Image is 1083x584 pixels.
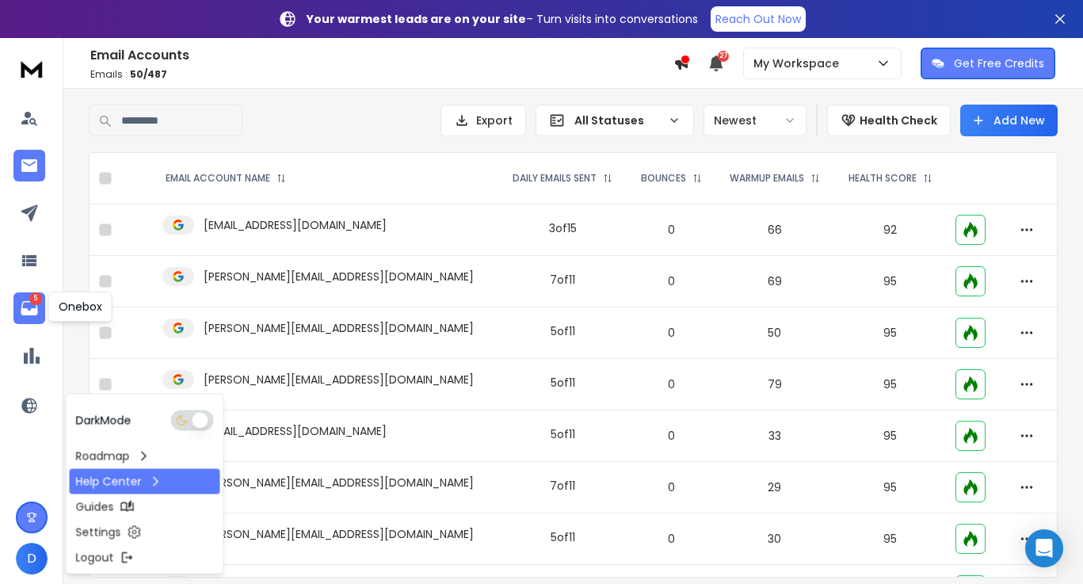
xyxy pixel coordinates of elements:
[954,55,1044,71] p: Get Free Credits
[641,172,686,185] p: BOUNCES
[636,325,706,341] p: 0
[860,113,937,128] p: Health Check
[70,494,220,520] a: Guides
[636,222,706,238] p: 0
[715,11,801,27] p: Reach Out Now
[90,46,673,65] h1: Email Accounts
[551,323,575,339] div: 5 of 11
[204,372,474,387] p: [PERSON_NAME][EMAIL_ADDRESS][DOMAIN_NAME]
[636,428,706,444] p: 0
[48,292,112,322] div: Onebox
[834,204,947,256] td: 92
[848,172,917,185] p: HEALTH SCORE
[90,68,673,81] p: Emails :
[834,462,947,513] td: 95
[551,375,575,391] div: 5 of 11
[76,413,132,429] p: Dark Mode
[307,11,526,27] strong: Your warmest leads are on your site
[76,525,121,540] p: Settings
[715,513,834,565] td: 30
[834,410,947,462] td: 95
[166,172,286,185] div: EMAIL ACCOUNT NAME
[29,292,42,305] p: 5
[636,376,706,392] p: 0
[70,520,220,545] a: Settings
[513,172,597,185] p: DAILY EMAILS SENT
[636,531,706,547] p: 0
[834,307,947,359] td: 95
[76,474,142,490] p: Help Center
[834,359,947,410] td: 95
[549,220,577,236] div: 3 of 15
[16,543,48,574] button: D
[574,113,662,128] p: All Statuses
[440,105,526,136] button: Export
[551,529,575,545] div: 5 of 11
[13,292,45,324] a: 5
[704,105,807,136] button: Newest
[76,499,114,515] p: Guides
[130,67,167,81] span: 50 / 487
[730,172,804,185] p: WARMUP EMAILS
[827,105,951,136] button: Health Check
[636,273,706,289] p: 0
[204,269,474,284] p: [PERSON_NAME][EMAIL_ADDRESS][DOMAIN_NAME]
[551,426,575,442] div: 5 of 11
[753,55,845,71] p: My Workspace
[204,320,474,336] p: [PERSON_NAME][EMAIL_ADDRESS][DOMAIN_NAME]
[718,51,729,62] span: 27
[550,478,575,494] div: 7 of 11
[1025,529,1063,567] div: Open Intercom Messenger
[307,11,698,27] p: – Turn visits into conversations
[70,469,220,494] a: Help Center
[204,475,474,490] p: [PERSON_NAME][EMAIL_ADDRESS][DOMAIN_NAME]
[715,204,834,256] td: 66
[960,105,1058,136] button: Add New
[76,550,114,566] p: Logout
[715,462,834,513] td: 29
[711,6,806,32] a: Reach Out Now
[76,448,130,464] p: Roadmap
[636,479,706,495] p: 0
[715,410,834,462] td: 33
[16,54,48,83] img: logo
[204,217,387,233] p: [EMAIL_ADDRESS][DOMAIN_NAME]
[550,272,575,288] div: 7 of 11
[834,256,947,307] td: 95
[715,307,834,359] td: 50
[715,256,834,307] td: 69
[204,423,387,439] p: [EMAIL_ADDRESS][DOMAIN_NAME]
[834,513,947,565] td: 95
[921,48,1055,79] button: Get Free Credits
[715,359,834,410] td: 79
[70,444,220,469] a: Roadmap
[204,526,474,542] p: [PERSON_NAME][EMAIL_ADDRESS][DOMAIN_NAME]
